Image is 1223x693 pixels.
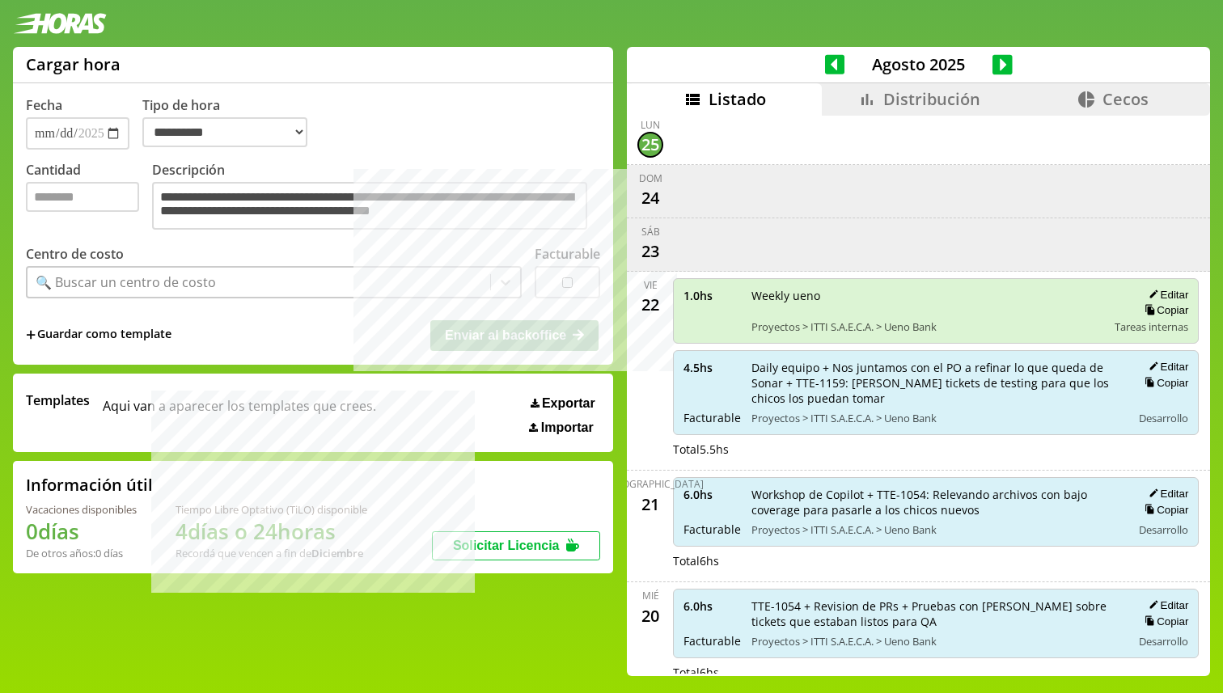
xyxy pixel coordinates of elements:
div: 22 [637,292,663,318]
span: Desarrollo [1139,634,1188,649]
span: Proyectos > ITTI S.A.E.C.A. > Ueno Bank [751,634,1120,649]
span: + [26,326,36,344]
div: Total 5.5 hs [673,442,1199,457]
button: Copiar [1140,303,1188,317]
button: Copiar [1140,615,1188,628]
span: Cecos [1102,88,1149,110]
button: Editar [1144,487,1188,501]
button: Editar [1144,360,1188,374]
label: Facturable [535,245,600,263]
span: Proyectos > ITTI S.A.E.C.A. > Ueno Bank [751,319,1103,334]
div: 🔍 Buscar un centro de costo [36,273,216,291]
div: [DEMOGRAPHIC_DATA] [597,477,704,491]
span: TTE-1054 + Revision de PRs + Pruebas con [PERSON_NAME] sobre tickets que estaban listos para QA [751,598,1120,629]
span: +Guardar como template [26,326,171,344]
span: Agosto 2025 [844,53,992,75]
h1: 0 días [26,517,137,546]
div: Total 6 hs [673,553,1199,568]
div: 25 [637,132,663,158]
span: Proyectos > ITTI S.A.E.C.A. > Ueno Bank [751,522,1120,537]
div: Vacaciones disponibles [26,502,137,517]
div: 20 [637,602,663,628]
span: Facturable [683,522,740,537]
b: Diciembre [311,546,363,560]
span: Aqui van a aparecer los templates que crees. [103,391,376,435]
div: 24 [637,185,663,211]
span: Solicitar Licencia [453,539,560,552]
label: Centro de costo [26,245,124,263]
div: dom [639,171,662,185]
h2: Información útil [26,474,153,496]
span: Distribución [883,88,980,110]
span: Proyectos > ITTI S.A.E.C.A. > Ueno Bank [751,411,1120,425]
span: Templates [26,391,90,409]
div: Tiempo Libre Optativo (TiLO) disponible [176,502,367,517]
div: lun [641,118,660,132]
button: Exportar [526,395,600,412]
span: Importar [541,420,594,435]
select: Tipo de hora [142,117,307,147]
img: logotipo [13,13,107,34]
div: Total 6 hs [673,665,1199,680]
span: 4.5 hs [683,360,740,375]
button: Editar [1144,288,1188,302]
button: Copiar [1140,503,1188,517]
div: 21 [637,491,663,517]
span: Daily equipo + Nos juntamos con el PO a refinar lo que queda de Sonar + TTE-1159: [PERSON_NAME] t... [751,360,1120,406]
div: vie [644,278,658,292]
textarea: Descripción [152,182,587,230]
span: 6.0 hs [683,598,740,614]
div: 23 [637,239,663,264]
label: Fecha [26,96,62,114]
button: Copiar [1140,376,1188,390]
label: Cantidad [26,161,152,234]
input: Cantidad [26,182,139,212]
span: Facturable [683,410,740,425]
span: Workshop de Copilot + TTE-1054: Relevando archivos con bajo coverage para pasarle a los chicos nu... [751,487,1120,518]
span: Exportar [542,396,595,411]
div: sáb [641,225,660,239]
span: 6.0 hs [683,487,740,502]
div: De otros años: 0 días [26,546,137,560]
div: mié [642,589,659,602]
h1: 4 días o 24 horas [176,517,367,546]
button: Solicitar Licencia [432,531,600,560]
button: Editar [1144,598,1188,612]
label: Descripción [152,161,600,234]
span: Tareas internas [1115,319,1188,334]
span: Weekly ueno [751,288,1103,303]
h1: Cargar hora [26,53,121,75]
span: Facturable [683,633,740,649]
span: 1.0 hs [683,288,740,303]
span: Listado [709,88,766,110]
div: Recordá que vencen a fin de [176,546,367,560]
span: Desarrollo [1139,411,1188,425]
span: Desarrollo [1139,522,1188,537]
label: Tipo de hora [142,96,320,150]
div: scrollable content [627,116,1210,674]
